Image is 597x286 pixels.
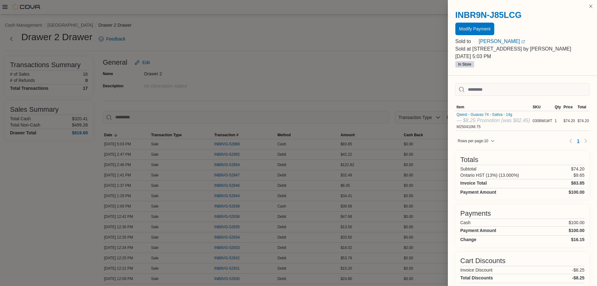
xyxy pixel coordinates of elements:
[458,62,471,67] span: In Store
[571,166,584,171] p: $74.20
[578,105,586,110] span: Total
[460,210,491,217] h3: Payments
[587,3,594,10] button: Close this dialog
[582,137,589,145] button: Next page
[458,138,488,143] span: Rows per page : 10
[562,117,576,125] div: $74.20
[457,112,530,117] button: Qwest - Guavas 74 - Sativa - 14g
[457,105,464,110] span: Item
[568,228,584,233] h4: $100.00
[532,103,553,111] button: SKU
[568,190,584,195] h4: $100.00
[460,173,519,178] h6: Ontario HST (13%) (13.000%)
[460,257,505,265] h3: Cart Discounts
[573,173,584,178] p: $9.65
[455,53,589,60] p: [DATE] 5:03 PM
[460,220,471,225] h6: Cash
[479,38,589,45] a: [PERSON_NAME]External link
[533,105,541,110] span: SKU
[460,275,493,280] h4: Total Discounts
[562,103,576,111] button: Price
[572,267,584,273] p: -$8.25
[460,190,496,195] h4: Payment Amount
[455,61,474,67] span: In Store
[455,10,589,20] h2: INBR9N-J85LCG
[567,137,574,145] button: Previous page
[533,118,552,123] span: 0308WLWT
[457,117,530,124] div: — $8.25 Promotion (was $82.45)
[574,136,582,146] button: Page 1 of 1
[460,181,487,186] h4: Invoice Total
[576,103,590,111] button: Total
[460,237,476,242] h4: Change
[455,103,532,111] button: Item
[460,267,493,273] h6: Invoice Discount
[555,105,561,110] span: Qty
[455,83,589,96] input: This is a search bar. As you type, the results lower in the page will automatically filter.
[553,103,562,111] button: Qty
[572,275,584,280] h4: -$8.25
[571,237,584,242] h4: $16.15
[568,220,584,225] p: $100.00
[455,23,494,35] button: Modify Payment
[576,117,590,125] div: $74.20
[455,38,478,45] div: Sold to
[577,138,579,144] span: 1
[460,156,478,164] h3: Totals
[521,40,525,44] svg: External link
[574,136,582,146] ul: Pagination for table: MemoryTable from EuiInMemoryTable
[455,45,589,53] p: Sold at [STREET_ADDRESS] by [PERSON_NAME]
[457,112,530,129] div: M250410M.75
[567,136,589,146] nav: Pagination for table: MemoryTable from EuiInMemoryTable
[459,26,490,32] span: Modify Payment
[455,137,497,145] button: Rows per page:10
[571,181,584,186] h4: $83.85
[460,166,476,171] h6: Subtotal
[460,228,496,233] h4: Payment Amount
[563,105,573,110] span: Price
[553,117,562,125] div: 1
